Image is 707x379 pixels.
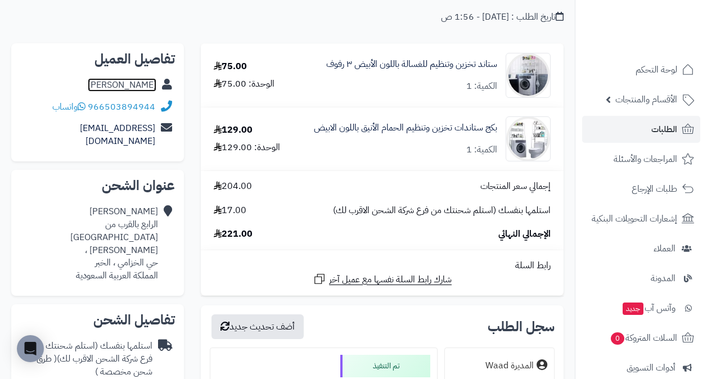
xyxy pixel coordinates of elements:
div: الكمية: 1 [466,143,497,156]
h2: تفاصيل الشحن [20,313,175,327]
span: 204.00 [214,180,252,193]
span: المراجعات والأسئلة [614,151,677,167]
span: أدوات التسويق [627,360,676,376]
div: Open Intercom Messenger [17,335,44,362]
div: الوحدة: 129.00 [214,141,280,154]
span: استلمها بنفسك (استلم شحنتك من فرع شركة الشحن الاقرب لك) [333,204,551,217]
span: الطلبات [651,121,677,137]
span: المدونة [651,270,676,286]
a: بكج ستاندات تخزين وتنظيم الحمام الأنيق باللون الابيض [314,121,497,134]
a: ستاند تخزين وتنظيم للغسالة باللون الأبيض ٣ رفوف [326,58,497,71]
a: الطلبات [582,116,700,143]
a: المراجعات والأسئلة [582,146,700,173]
a: شارك رابط السلة نفسها مع عميل آخر [313,272,452,286]
h2: عنوان الشحن [20,179,175,192]
div: الوحدة: 75.00 [214,78,274,91]
a: [PERSON_NAME] [88,78,156,92]
a: لوحة التحكم [582,56,700,83]
a: وآتس آبجديد [582,295,700,322]
a: 966503894944 [88,100,155,114]
div: 129.00 [214,124,253,137]
div: 75.00 [214,60,247,73]
img: 1711491689-%D8%B5%D9%88%D8%B1%D8%A9%20%D9%88%D8%A7%D8%AA%D8%B3%D8%A7%D8%A8%20%D8%A8%D8%AA%D8%A7%D... [506,53,550,98]
span: شارك رابط السلة نفسها مع عميل آخر [329,273,452,286]
img: 1711493625-%D8%B5%D9%88%D8%B1%D8%A9%20%D9%88%D8%A7%D8%AA%D8%B3%D8%A7%D8%A8%20%D8%A8%D8%AA%D8%A7%D... [506,116,550,161]
div: رابط السلة [205,259,559,272]
div: تاريخ الطلب : [DATE] - 1:56 ص [441,11,564,24]
a: العملاء [582,235,700,262]
a: السلات المتروكة0 [582,324,700,351]
span: إشعارات التحويلات البنكية [592,211,677,227]
span: وآتس آب [622,300,676,316]
a: طلبات الإرجاع [582,175,700,202]
span: 0 [611,332,624,345]
div: المديرة Waad [485,359,534,372]
span: الأقسام والمنتجات [615,92,677,107]
span: الإجمالي النهائي [498,228,551,241]
div: تم التنفيذ [340,355,430,377]
span: طلبات الإرجاع [632,181,677,197]
span: 221.00 [214,228,253,241]
a: إشعارات التحويلات البنكية [582,205,700,232]
h3: سجل الطلب [488,320,555,333]
span: ( طرق شحن مخصصة ) [37,352,152,378]
span: إجمالي سعر المنتجات [480,180,551,193]
span: لوحة التحكم [636,62,677,78]
a: [EMAIL_ADDRESS][DOMAIN_NAME] [80,121,155,148]
h2: تفاصيل العميل [20,52,175,66]
span: السلات المتروكة [610,330,677,346]
div: [PERSON_NAME] الرابع بالقرب من [GEOGRAPHIC_DATA][PERSON_NAME] ، حي الخزامي ، الخبر المملكة العربي... [20,205,158,282]
button: أضف تحديث جديد [211,314,304,339]
a: واتساب [52,100,85,114]
span: جديد [623,303,643,315]
div: الكمية: 1 [466,80,497,93]
span: العملاء [654,241,676,256]
div: استلمها بنفسك (استلم شحنتك من فرع شركة الشحن الاقرب لك) [20,340,152,378]
span: 17.00 [214,204,246,217]
img: logo-2.png [631,29,696,52]
a: المدونة [582,265,700,292]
